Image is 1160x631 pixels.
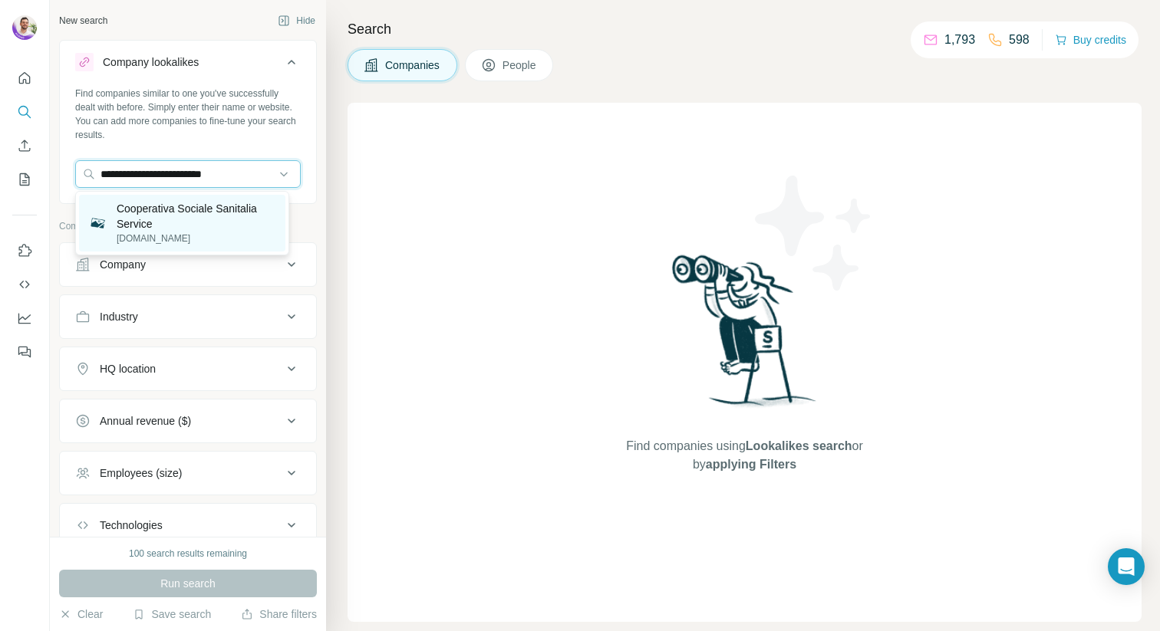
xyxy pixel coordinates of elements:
div: Find companies similar to one you've successfully dealt with before. Simply enter their name or w... [75,87,301,142]
button: Company [60,246,316,283]
h4: Search [348,18,1142,40]
div: Company lookalikes [103,54,199,70]
button: Feedback [12,338,37,366]
span: Find companies using or by [621,437,867,474]
button: Buy credits [1055,29,1126,51]
img: Avatar [12,15,37,40]
button: Annual revenue ($) [60,403,316,439]
div: 100 search results remaining [129,547,247,560]
button: Company lookalikes [60,44,316,87]
img: Surfe Illustration - Stars [745,164,883,302]
button: Employees (size) [60,455,316,491]
button: Share filters [241,606,317,622]
button: Save search [133,606,211,622]
button: Use Surfe API [12,271,37,298]
p: Cooperativa Sociale Sanitalia Service [117,201,276,232]
div: Employees (size) [100,465,182,481]
img: Cooperativa Sociale Sanitalia Service [88,214,107,233]
div: HQ location [100,361,156,376]
div: Industry [100,309,138,324]
button: Quick start [12,64,37,92]
p: [DOMAIN_NAME] [117,232,276,245]
p: 1,793 [944,31,975,49]
div: Technologies [100,518,163,533]
button: Hide [267,9,326,32]
span: applying Filters [706,458,796,471]
button: Dashboard [12,304,37,332]
div: Open Intercom Messenger [1108,548,1145,585]
img: Surfe Illustration - Woman searching with binoculars [665,251,825,422]
p: Company information [59,219,317,233]
div: New search [59,14,107,28]
span: Companies [385,58,441,73]
button: My lists [12,166,37,193]
button: HQ location [60,350,316,387]
button: Use Surfe on LinkedIn [12,237,37,265]
span: People [503,58,538,73]
button: Clear [59,606,103,622]
button: Industry [60,298,316,335]
button: Enrich CSV [12,132,37,159]
button: Technologies [60,507,316,544]
div: Annual revenue ($) [100,413,191,429]
div: Company [100,257,146,272]
p: 598 [1009,31,1030,49]
span: Lookalikes search [746,439,852,452]
button: Search [12,98,37,126]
